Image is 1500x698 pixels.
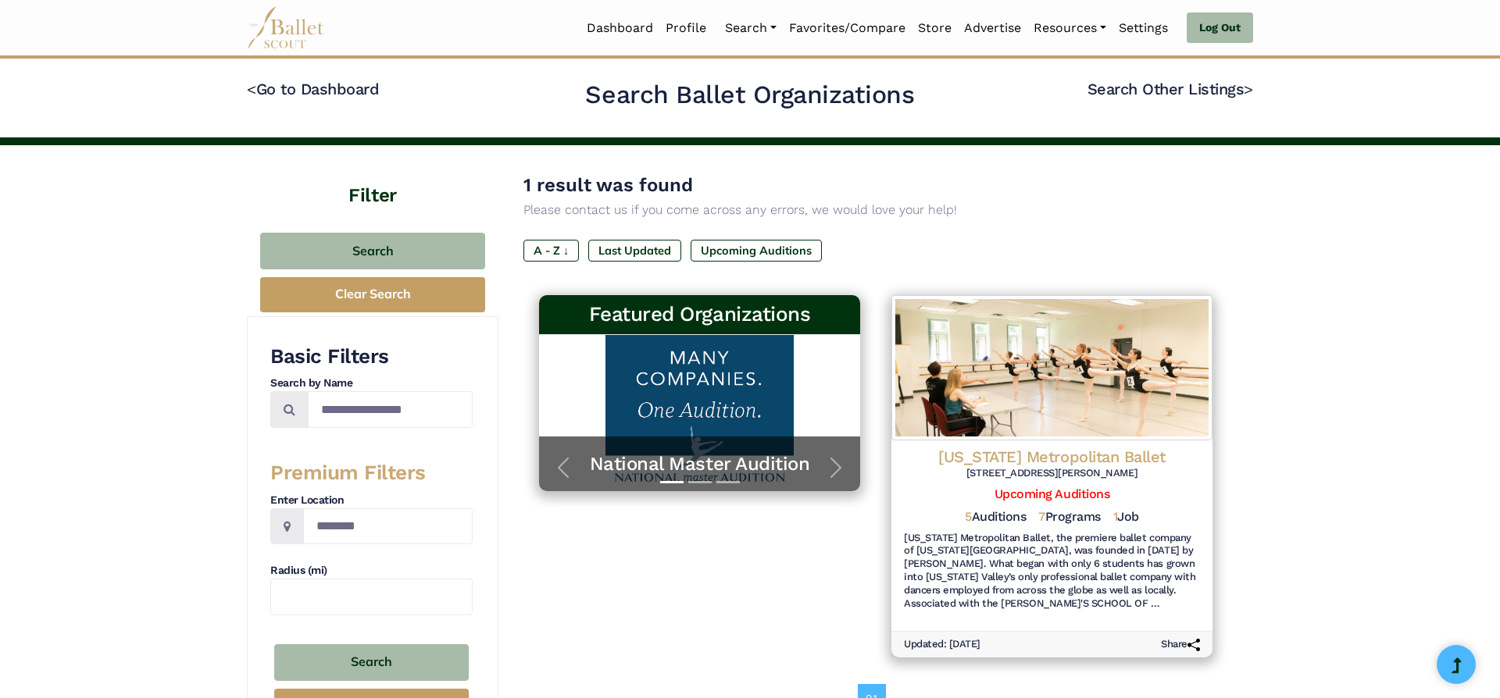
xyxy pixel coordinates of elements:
button: Slide 1 [660,473,684,491]
a: Search [719,12,783,45]
input: Location [303,508,473,545]
span: 1 [1113,509,1118,524]
h4: Enter Location [270,493,473,508]
label: Last Updated [588,240,681,262]
code: < [247,79,256,98]
button: Slide 3 [716,473,740,491]
img: Logo [891,295,1212,440]
span: 5 [965,509,972,524]
h6: Updated: [DATE] [904,638,980,651]
a: Favorites/Compare [783,12,912,45]
a: Profile [659,12,712,45]
h4: Radius (mi) [270,563,473,579]
h5: Programs [1038,509,1101,525]
h4: Filter [247,145,498,209]
span: 1 result was found [523,174,693,196]
a: Advertise [958,12,1027,45]
h4: [US_STATE] Metropolitan Ballet [904,447,1200,467]
a: Store [912,12,958,45]
h4: Search by Name [270,376,473,391]
h6: [US_STATE] Metropolitan Ballet, the premiere ballet company of [US_STATE][GEOGRAPHIC_DATA], was f... [904,532,1200,611]
a: Resources [1027,12,1112,45]
a: National Master Audition [555,452,845,476]
a: Settings [1112,12,1174,45]
a: Log Out [1187,12,1253,44]
button: Search [260,233,485,269]
button: Clear Search [260,277,485,312]
button: Slide 2 [688,473,712,491]
h5: Auditions [965,509,1026,525]
h6: [STREET_ADDRESS][PERSON_NAME] [904,467,1200,480]
p: Please contact us if you come across any errors, we would love your help! [523,200,1228,220]
h3: Featured Organizations [552,301,848,328]
a: Upcoming Auditions [995,486,1109,501]
h5: Job [1113,509,1139,525]
label: A - Z ↓ [523,240,579,262]
button: Search [274,644,469,681]
span: 7 [1038,509,1045,524]
a: Dashboard [580,12,659,45]
input: Search by names... [308,391,473,428]
a: Search Other Listings> [1087,80,1253,98]
h3: Basic Filters [270,344,473,370]
h2: Search Ballet Organizations [585,79,914,112]
a: <Go to Dashboard [247,80,379,98]
label: Upcoming Auditions [691,240,822,262]
h3: Premium Filters [270,460,473,486]
h6: Share [1161,638,1200,651]
code: > [1244,79,1253,98]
